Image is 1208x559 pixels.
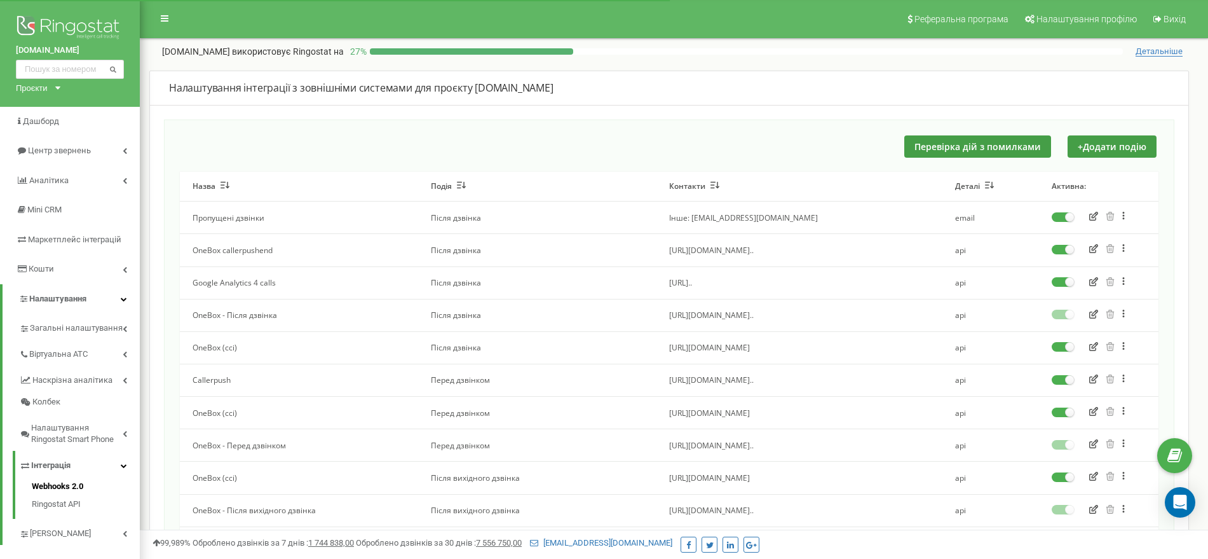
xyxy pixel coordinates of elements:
[31,422,123,446] span: Налаштування Ringostat Smart Phone
[232,46,344,57] span: використовує Ringostat на
[16,13,124,45] img: Ringostat logo
[656,331,942,364] td: [URL][DOMAIN_NAME]
[431,181,466,191] button: Подія
[476,538,522,548] u: 7 556 750,00
[193,538,354,548] span: Оброблено дзвінків за 7 днів :
[193,181,229,191] button: Назва
[1052,181,1086,191] button: Активна:
[530,538,672,548] a: [EMAIL_ADDRESS][DOMAIN_NAME]
[669,375,754,385] span: [URL][DOMAIN_NAME]..
[1036,14,1137,24] span: Налаштування профілю
[180,234,418,266] td: OneBox callerpushend
[1164,14,1186,24] span: Вихід
[30,528,91,540] span: [PERSON_NAME]
[180,397,418,429] td: OneBox (cci)
[169,81,1169,95] div: Налаштування інтеграції з зовнішніми системами для проєкту [DOMAIN_NAME]
[27,205,62,214] span: Mini CRM
[656,397,942,429] td: [URL][DOMAIN_NAME]
[32,495,140,511] a: Ringostat API
[942,364,1039,396] td: api
[28,146,91,155] span: Центр звернень
[942,527,1039,559] td: api
[955,181,994,191] button: Деталі
[180,494,418,527] td: OneBox - Після вихідного дзвінка
[31,460,71,472] span: Інтеграція
[418,364,656,396] td: Перед дзвінком
[656,527,942,559] td: [URL][DOMAIN_NAME]
[356,538,522,548] span: Оброблено дзвінків за 30 днів :
[669,505,754,516] span: [URL][DOMAIN_NAME]..
[942,331,1039,364] td: api
[418,299,656,331] td: Після дзвінка
[656,462,942,494] td: [URL][DOMAIN_NAME]
[418,234,656,266] td: Після дзвінка
[29,176,69,185] span: Аналiтика
[344,45,370,58] p: 27 %
[1068,135,1157,158] button: +Додати подію
[180,299,418,331] td: OneBox - Після дзвінка
[669,310,754,321] span: [URL][DOMAIN_NAME]..
[669,440,754,451] span: [URL][DOMAIN_NAME]..
[308,538,354,548] u: 1 744 838,00
[180,331,418,364] td: OneBox (cci)
[29,264,54,273] span: Кошти
[180,202,418,234] td: Пропущені дзвінки
[942,494,1039,527] td: api
[180,462,418,494] td: OneBox (cci)
[19,366,140,392] a: Наскрізна аналітика
[32,481,140,496] a: Webhooks 2.0
[669,277,692,288] span: [URL]..
[19,391,140,413] a: Колбек
[1136,46,1183,57] span: Детальніше
[418,397,656,429] td: Перед дзвінком
[153,538,191,548] span: 99,989%
[418,429,656,462] td: Перед дзвінком
[942,429,1039,462] td: api
[418,266,656,299] td: Після дзвінка
[19,519,140,545] a: [PERSON_NAME]
[16,45,124,57] a: [DOMAIN_NAME]
[1165,487,1195,518] div: Open Intercom Messenger
[418,331,656,364] td: Після дзвінка
[669,181,719,191] button: Контакти
[942,234,1039,266] td: api
[29,349,88,361] span: Віртуальна АТС
[942,299,1039,331] td: api
[32,375,112,387] span: Наскрізна аналітика
[19,451,140,477] a: Інтеграція
[3,284,140,314] a: Налаштування
[16,82,48,94] div: Проєкти
[19,413,140,451] a: Налаштування Ringostat Smart Phone
[19,340,140,366] a: Віртуальна АТС
[162,45,344,58] p: [DOMAIN_NAME]
[418,494,656,527] td: Після вихідного дзвінка
[29,294,86,303] span: Налаштування
[180,429,418,462] td: OneBox - Перед дзвінком
[904,135,1051,158] button: Перевірка дій з помилками
[180,266,418,299] td: Google Analytics 4 calls
[914,14,1008,24] span: Реферальна програма
[23,116,59,126] span: Дашборд
[942,397,1039,429] td: api
[418,527,656,559] td: У момент підняття трубки
[30,322,123,335] span: Загальні налаштування
[418,202,656,234] td: Після дзвінка
[28,235,121,244] span: Маркетплейс інтеграцій
[19,314,140,340] a: Загальні налаштування
[32,396,60,408] span: Колбек
[942,266,1039,299] td: api
[656,202,942,234] td: Інше: [EMAIL_ADDRESS][DOMAIN_NAME]
[942,462,1039,494] td: api
[16,60,124,79] input: Пошук за номером
[942,202,1039,234] td: email
[180,527,418,559] td: OneBox (cci)
[669,245,754,256] span: [URL][DOMAIN_NAME]..
[418,462,656,494] td: Після вихідного дзвінка
[180,364,418,396] td: Callerpush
